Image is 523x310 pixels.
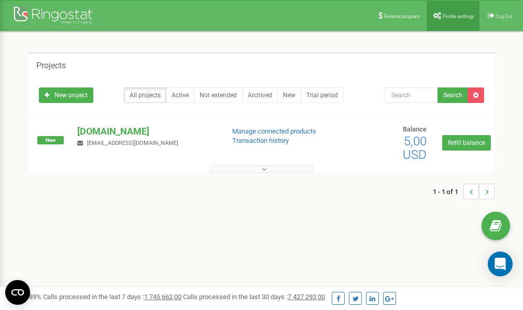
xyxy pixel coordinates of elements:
span: Log Out [496,13,513,19]
a: All projects [124,87,166,103]
span: New [37,136,64,144]
a: New [277,87,301,103]
nav: ... [433,173,494,210]
a: Transaction history [232,137,289,144]
span: Calls processed in the last 30 days : [183,293,325,301]
input: Search [385,87,438,103]
span: Referral program [384,13,420,19]
a: Refill balance [442,135,491,151]
button: Search [437,87,468,103]
div: Open Intercom Messenger [488,252,513,276]
span: 1 - 1 of 1 [433,184,463,199]
span: [EMAIL_ADDRESS][DOMAIN_NAME] [87,140,178,146]
a: Not extended [194,87,243,103]
h5: Projects [36,61,66,70]
a: Active [166,87,194,103]
a: Archived [242,87,278,103]
a: Trial period [301,87,344,103]
span: Profile settings [443,13,474,19]
a: New project [39,87,93,103]
a: Manage connected products [232,127,316,135]
u: 7 427 293,00 [288,293,325,301]
span: Balance [403,125,427,133]
p: [DOMAIN_NAME] [77,125,215,138]
span: 5,00 USD [403,134,427,162]
button: Open CMP widget [5,280,30,305]
span: Calls processed in the last 7 days : [43,293,181,301]
u: 1 745 662,00 [144,293,181,301]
